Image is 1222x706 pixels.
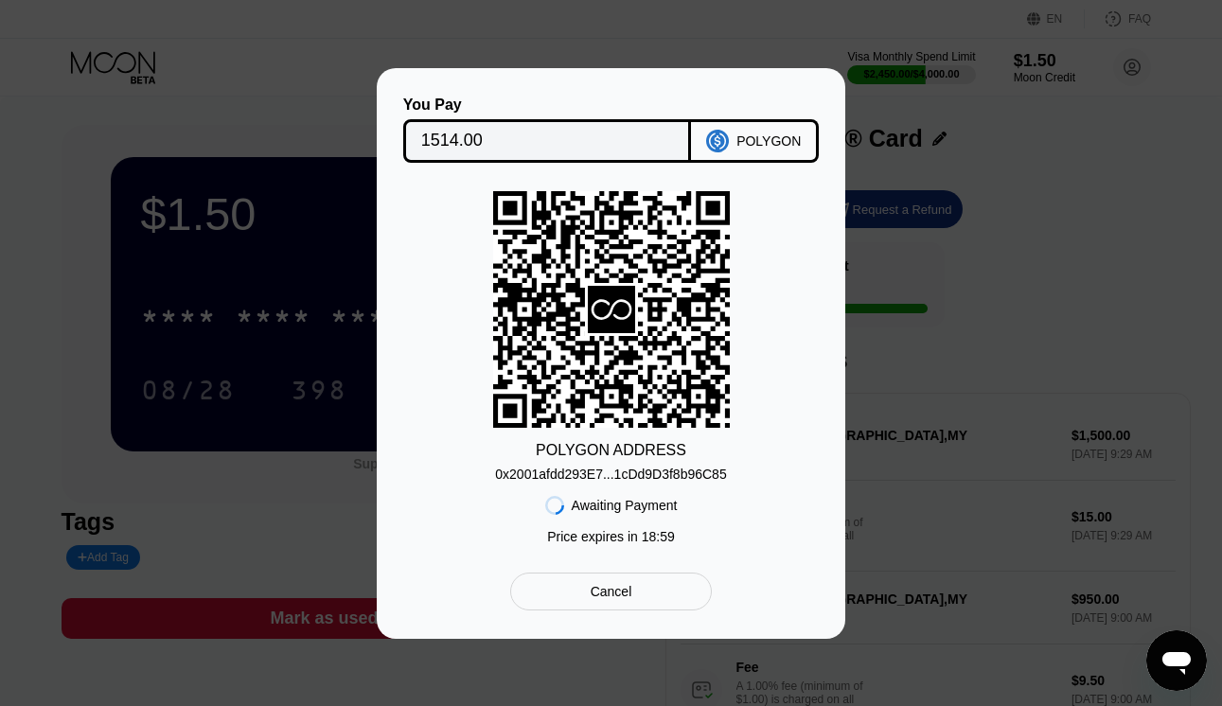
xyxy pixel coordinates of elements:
div: Price expires in [547,529,675,544]
div: Cancel [510,573,712,610]
div: You PayPOLYGON [405,97,817,163]
div: Cancel [591,583,632,600]
div: POLYGON ADDRESS [536,442,686,459]
div: Awaiting Payment [572,498,678,513]
div: 0x2001afdd293E7...1cDd9D3f8b96C85 [495,459,726,482]
span: 18 : 59 [642,529,675,544]
div: 0x2001afdd293E7...1cDd9D3f8b96C85 [495,467,726,482]
iframe: Botão para abrir a janela de mensagens [1146,630,1207,691]
div: POLYGON [736,133,801,149]
div: You Pay [403,97,692,114]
